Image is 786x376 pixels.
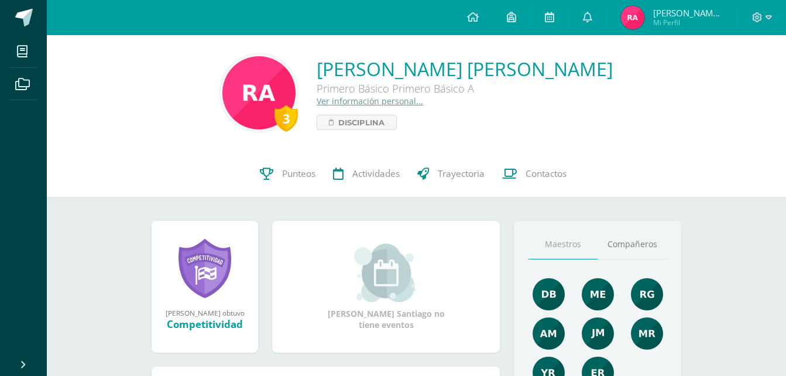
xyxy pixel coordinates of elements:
[582,278,614,310] img: 65453557fab290cae8854fbf14c7a1d7.png
[533,278,565,310] img: 92e8b7530cfa383477e969a429d96048.png
[631,317,663,350] img: de7dd2f323d4d3ceecd6bfa9930379e0.png
[409,151,493,197] a: Trayectoria
[317,95,423,107] a: Ver información personal...
[274,105,298,132] div: 3
[317,81,613,95] div: Primero Básico Primero Básico A
[621,6,644,29] img: 62ce50ef1053bc6a35ead78aeedbb622.png
[222,56,296,129] img: 99a90c5f994e0d1116decdfd825390b2.png
[631,278,663,310] img: c8ce501b50aba4663d5e9c1ec6345694.png
[317,115,397,130] a: Disciplina
[653,7,723,19] span: [PERSON_NAME] Santiago
[533,317,565,350] img: b7c5ef9c2366ee6e8e33a2b1ce8f818e.png
[338,115,385,129] span: Disciplina
[328,244,445,330] div: [PERSON_NAME] Santiago no tiene eventos
[352,168,400,180] span: Actividades
[493,151,575,197] a: Contactos
[163,317,246,331] div: Competitividad
[582,317,614,350] img: d63573055912b670afbd603c8ed2a4ef.png
[324,151,409,197] a: Actividades
[438,168,485,180] span: Trayectoria
[526,168,567,180] span: Contactos
[251,151,324,197] a: Punteos
[282,168,315,180] span: Punteos
[354,244,418,302] img: event_small.png
[528,230,598,259] a: Maestros
[598,230,667,259] a: Compañeros
[163,308,246,317] div: [PERSON_NAME] obtuvo
[653,18,723,28] span: Mi Perfil
[317,56,613,81] a: [PERSON_NAME] [PERSON_NAME]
